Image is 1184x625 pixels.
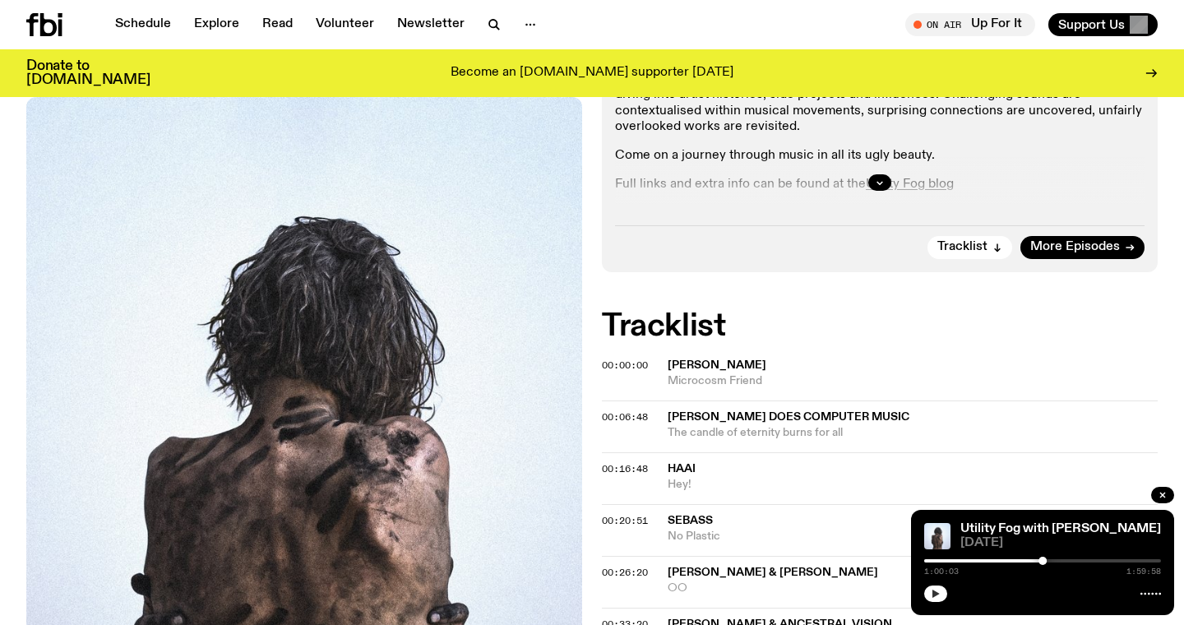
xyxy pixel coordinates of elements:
span: The candle of eternity burns for all [668,425,1158,441]
button: 00:26:20 [602,568,648,577]
span: More Episodes [1030,241,1120,253]
span: 00:16:48 [602,462,648,475]
span: Hey! [668,477,1158,493]
h3: Donate to [DOMAIN_NAME] [26,59,150,87]
a: More Episodes [1020,236,1145,259]
a: Volunteer [306,13,384,36]
span: No Plastic [668,529,1158,544]
button: On AirUp For It [905,13,1035,36]
button: Tracklist [927,236,1012,259]
span: 00:20:51 [602,514,648,527]
span: Sebass [668,515,713,526]
button: 00:00:00 [602,361,648,370]
img: Cover of Leese's album Δ [924,523,950,549]
span: HAAi [668,463,696,475]
a: Utility Fog with [PERSON_NAME] [960,522,1161,535]
button: 00:16:48 [602,465,648,474]
span: 00:00:00 [602,359,648,372]
span: [PERSON_NAME] [668,359,766,371]
button: 00:20:51 [602,516,648,525]
button: 00:06:48 [602,413,648,422]
h2: Tracklist [602,312,1158,341]
span: 00:26:20 [602,566,648,579]
span: 00:06:48 [602,410,648,424]
button: Support Us [1048,13,1158,36]
span: Tracklist [937,241,987,253]
p: Come on a journey through music in all its ugly beauty. [615,148,1145,164]
a: Newsletter [387,13,474,36]
span: Tune in live [923,18,1027,30]
span: Microcosm Friend [668,373,1158,389]
span: [DATE] [960,537,1161,549]
span: ○○ [668,581,1158,596]
span: [PERSON_NAME] does computer music [668,411,909,423]
a: Explore [184,13,249,36]
a: Read [252,13,303,36]
p: [PERSON_NAME] curates each episode around a narrative of genre-plasticity, deep-diving into artis... [615,72,1145,135]
span: 1:00:03 [924,567,959,576]
a: Schedule [105,13,181,36]
span: Support Us [1058,17,1125,32]
span: 1:59:58 [1126,567,1161,576]
span: [PERSON_NAME] & [PERSON_NAME] [668,567,878,578]
p: Become an [DOMAIN_NAME] supporter [DATE] [451,66,733,81]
